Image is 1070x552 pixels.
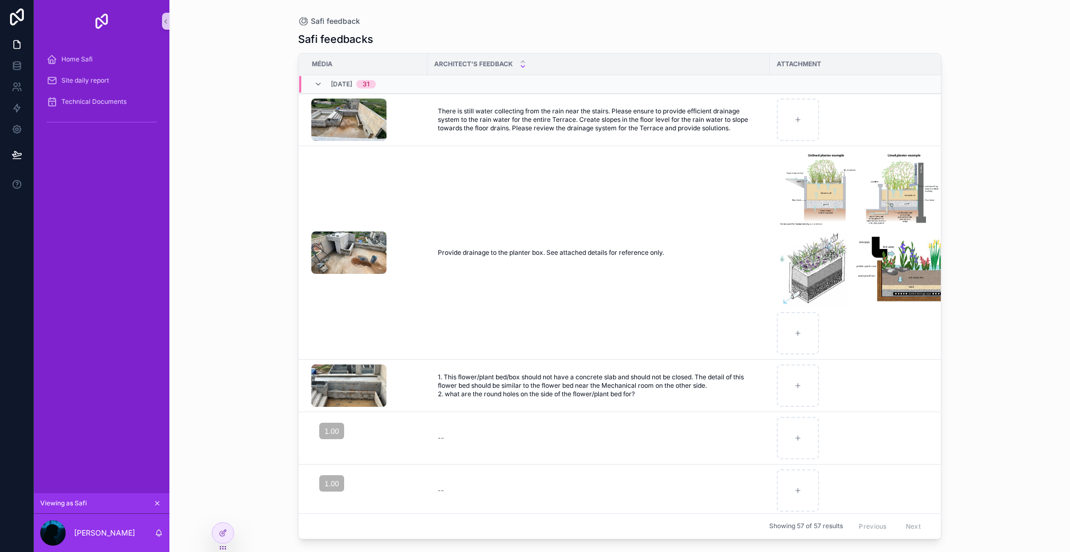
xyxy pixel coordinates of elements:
span: Provide drainage to the planter box. See attached details for reference only. [438,248,664,257]
span: 1. This flower/plant bed/box should not have a concrete slab and should not be closed. The detail... [438,373,759,398]
p: [PERSON_NAME] [74,528,135,538]
span: [DATE] [331,80,352,88]
div: scrollable content [34,42,169,144]
span: There is still water collecting from the rain near the stairs. Please ensure to provide efficient... [438,107,759,132]
img: Rain-garden-in-a-box.png [852,232,975,308]
div: -- [438,434,444,442]
span: Technical Documents [61,97,127,106]
img: App logo [93,13,110,30]
a: Site daily report [40,71,163,90]
a: Technical Documents [40,92,163,111]
a: 1. This flower/plant bed/box should not have a concrete slab and should not be closed. The detail... [434,369,763,403]
div: -- [438,486,444,495]
span: Viewing as Safi [40,499,87,508]
a: Home Safi [40,50,163,69]
span: Showing 57 of 57 results [769,522,843,531]
h1: Safi feedbacks [298,32,373,47]
span: Safi feedback [311,16,360,26]
a: -- [434,430,763,447]
a: -- [434,482,763,499]
span: Média [312,60,332,68]
a: example-planters-01_0.pngbuild-your-own-5.jpgRain-garden-in-a-box.png [776,150,1014,355]
span: Site daily report [61,76,109,85]
a: There is still water collecting from the rain near the stairs. Please ensure to provide efficient... [434,103,763,137]
span: Architect's Feedback [434,60,513,68]
a: Safi feedback [298,16,360,26]
span: Home Safi [61,55,93,64]
img: example-planters-01_0.png [777,151,950,227]
div: 31 [363,80,370,88]
img: build-your-own-5.jpg [777,232,848,308]
a: Provide drainage to the planter box. See attached details for reference only. [434,244,763,261]
span: Attachment [777,60,821,68]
